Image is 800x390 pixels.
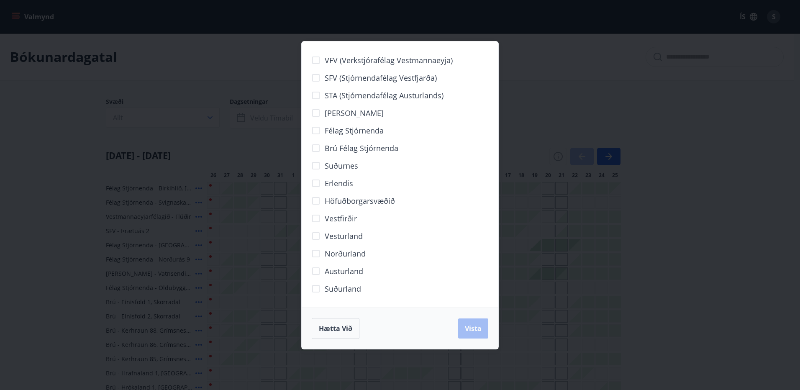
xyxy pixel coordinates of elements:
[325,143,398,154] span: Brú félag stjórnenda
[325,248,366,259] span: Norðurland
[325,108,384,118] span: [PERSON_NAME]
[325,160,358,171] span: Suðurnes
[312,318,359,339] button: Hætta við
[325,195,395,206] span: Höfuðborgarsvæðið
[319,324,352,333] span: Hætta við
[325,231,363,241] span: Vesturland
[325,266,363,277] span: Austurland
[325,213,357,224] span: Vestfirðir
[325,283,361,294] span: Suðurland
[325,125,384,136] span: Félag stjórnenda
[325,90,444,101] span: STA (Stjórnendafélag Austurlands)
[325,55,453,66] span: VFV (Verkstjórafélag Vestmannaeyja)
[325,72,437,83] span: SFV (Stjórnendafélag Vestfjarða)
[325,178,353,189] span: Erlendis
